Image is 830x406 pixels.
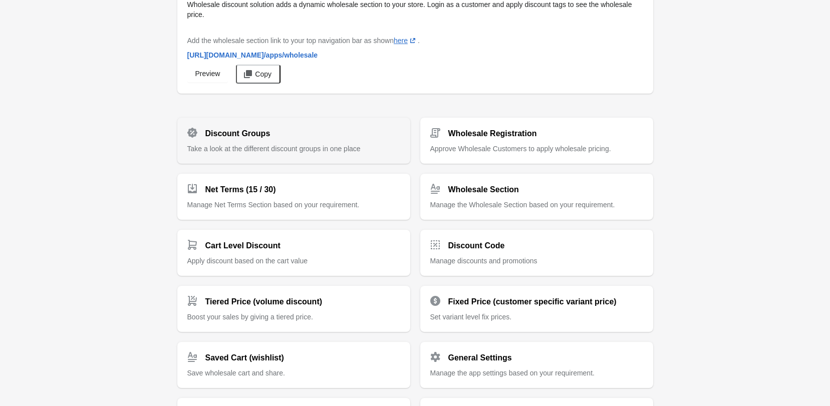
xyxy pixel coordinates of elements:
span: [URL][DOMAIN_NAME] /apps/wholesale [187,51,318,59]
span: Manage Net Terms Section based on your requirement. [187,201,360,209]
h2: Discount Code [448,240,505,252]
h2: Wholesale Registration [448,128,537,140]
h2: Wholesale Section [448,184,519,196]
h2: Discount Groups [205,128,270,140]
span: Set variant level fix prices. [430,313,512,321]
span: Manage discounts and promotions [430,257,537,265]
span: Apply discount based on the cart value [187,257,308,265]
a: Preview [187,65,228,83]
a: here [394,37,418,45]
h2: Cart Level Discount [205,240,281,252]
span: Manage the Wholesale Section based on your requirement. [430,201,615,209]
span: Save wholesale cart and share. [187,369,285,377]
h2: Tiered Price (volume discount) [205,296,323,308]
h2: General Settings [448,352,512,364]
span: Manage the app settings based on your requirement. [430,369,595,377]
span: Copy [255,70,271,78]
span: Take a look at the different discount groups in one place [187,145,361,153]
h2: Net Terms (15 / 30) [205,184,276,196]
span: Approve Wholesale Customers to apply wholesale pricing. [430,145,611,153]
h2: Fixed Price (customer specific variant price) [448,296,617,308]
h2: Saved Cart (wishlist) [205,352,284,364]
span: Add the wholesale section link to your top navigation bar as shown . [187,37,420,45]
span: Preview [195,70,220,78]
span: Boost your sales by giving a tiered price. [187,313,313,321]
span: Wholesale discount solution adds a dynamic wholesale section to your store. Login as a customer a... [187,1,632,19]
button: Copy [236,65,281,84]
a: [URL][DOMAIN_NAME]/apps/wholesale [183,46,322,64]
